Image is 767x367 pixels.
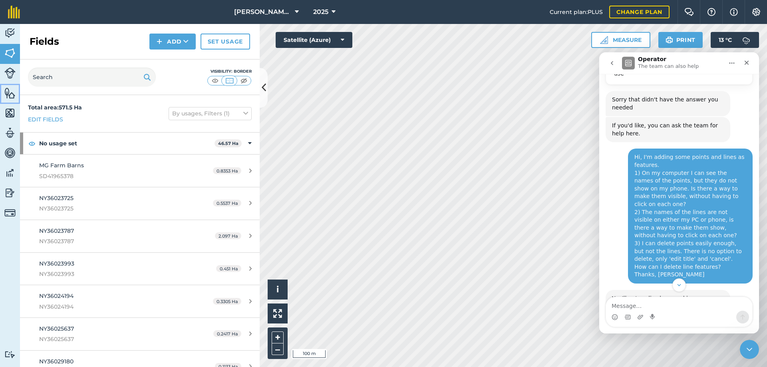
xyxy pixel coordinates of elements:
img: svg+xml;base64,PD94bWwgdmVyc2lvbj0iMS4wIiBlbmNvZGluZz0idXRmLTgiPz4KPCEtLSBHZW5lcmF0b3I6IEFkb2JlIE... [4,207,16,218]
img: svg+xml;base64,PD94bWwgdmVyc2lvbj0iMS4wIiBlbmNvZGluZz0idXRmLTgiPz4KPCEtLSBHZW5lcmF0b3I6IEFkb2JlIE... [4,351,16,358]
button: By usages, Filters (1) [169,107,252,120]
img: svg+xml;base64,PHN2ZyB4bWxucz0iaHR0cDovL3d3dy53My5vcmcvMjAwMC9zdmciIHdpZHRoPSI1MCIgaGVpZ2h0PSI0MC... [239,77,249,85]
button: Satellite (Azure) [276,32,352,48]
img: svg+xml;base64,PHN2ZyB4bWxucz0iaHR0cDovL3d3dy53My5vcmcvMjAwMC9zdmciIHdpZHRoPSI1NiIgaGVpZ2h0PSI2MC... [4,107,16,119]
img: svg+xml;base64,PHN2ZyB4bWxucz0iaHR0cDovL3d3dy53My5vcmcvMjAwMC9zdmciIHdpZHRoPSI1MCIgaGVpZ2h0PSI0MC... [225,77,234,85]
span: NY36024194 [39,302,189,311]
strong: 46.57 Ha [218,141,238,146]
span: SD41965378 [39,172,189,181]
a: NY36023787NY360237872.097 Ha [20,220,260,252]
button: Print [658,32,703,48]
div: Visibility: Border [207,68,252,75]
span: 0.5537 Ha [213,200,241,206]
img: Two speech bubbles overlapping with the left bubble in the forefront [684,8,694,16]
span: NY36023725 [39,204,189,213]
img: svg+xml;base64,PD94bWwgdmVyc2lvbj0iMS4wIiBlbmNvZGluZz0idXRmLTgiPz4KPCEtLSBHZW5lcmF0b3I6IEFkb2JlIE... [4,67,16,79]
button: 13 °C [711,32,759,48]
iframe: Intercom live chat [599,52,759,333]
img: svg+xml;base64,PHN2ZyB4bWxucz0iaHR0cDovL3d3dy53My5vcmcvMjAwMC9zdmciIHdpZHRoPSI1NiIgaGVpZ2h0PSI2MC... [4,47,16,59]
span: NY36025637 [39,325,74,332]
button: Measure [591,32,650,48]
button: Add [149,34,196,50]
img: svg+xml;base64,PHN2ZyB4bWxucz0iaHR0cDovL3d3dy53My5vcmcvMjAwMC9zdmciIHdpZHRoPSIxOCIgaGVpZ2h0PSIyNC... [28,139,36,148]
button: i [268,280,288,300]
img: Four arrows, one pointing top left, one top right, one bottom right and the last bottom left [273,309,282,318]
span: NY36023787 [39,237,189,246]
img: svg+xml;base64,PHN2ZyB4bWxucz0iaHR0cDovL3d3dy53My5vcmcvMjAwMC9zdmciIHdpZHRoPSI1NiIgaGVpZ2h0PSI2MC... [4,87,16,99]
span: NY36023787 [39,227,74,234]
img: svg+xml;base64,PHN2ZyB4bWxucz0iaHR0cDovL3d3dy53My5vcmcvMjAwMC9zdmciIHdpZHRoPSIxOSIgaGVpZ2h0PSIyNC... [143,72,151,82]
a: Edit fields [28,115,63,124]
a: NY36024194NY360241940.3305 Ha [20,285,260,317]
iframe: Intercom live chat [740,340,759,359]
strong: No usage set [39,133,215,154]
a: NY36025637NY360256370.2417 Ha [20,318,260,350]
span: MG Farm Barns [39,162,84,169]
a: NY36023725NY360237250.5537 Ha [20,187,260,220]
img: Ruler icon [600,36,608,44]
input: Search [28,67,156,87]
img: A cog icon [751,8,761,16]
span: 0.451 Ha [216,265,241,272]
img: svg+xml;base64,PD94bWwgdmVyc2lvbj0iMS4wIiBlbmNvZGluZz0idXRmLTgiPz4KPCEtLSBHZW5lcmF0b3I6IEFkb2JlIE... [4,27,16,39]
strong: Total area : 571.5 Ha [28,104,82,111]
span: 0.2417 Ha [213,330,241,337]
a: NY36023993NY360239930.451 Ha [20,253,260,285]
span: i [276,284,279,294]
img: svg+xml;base64,PD94bWwgdmVyc2lvbj0iMS4wIiBlbmNvZGluZz0idXRmLTgiPz4KPCEtLSBHZW5lcmF0b3I6IEFkb2JlIE... [4,127,16,139]
span: [PERSON_NAME][GEOGRAPHIC_DATA] [234,7,292,17]
span: NY36025637 [39,335,189,343]
img: svg+xml;base64,PHN2ZyB4bWxucz0iaHR0cDovL3d3dy53My5vcmcvMjAwMC9zdmciIHdpZHRoPSIxNyIgaGVpZ2h0PSIxNy... [730,7,738,17]
h2: Fields [30,35,59,48]
a: MG Farm BarnsSD419653780.8353 Ha [20,155,260,187]
img: svg+xml;base64,PD94bWwgdmVyc2lvbj0iMS4wIiBlbmNvZGluZz0idXRmLTgiPz4KPCEtLSBHZW5lcmF0b3I6IEFkb2JlIE... [4,187,16,199]
span: 0.3305 Ha [213,298,241,305]
img: fieldmargin Logo [8,6,20,18]
a: Set usage [201,34,250,50]
span: NY36023725 [39,194,74,202]
span: NY36029180 [39,358,74,365]
a: Change plan [609,6,670,18]
img: A question mark icon [707,8,716,16]
img: svg+xml;base64,PHN2ZyB4bWxucz0iaHR0cDovL3d3dy53My5vcmcvMjAwMC9zdmciIHdpZHRoPSI1MCIgaGVpZ2h0PSI0MC... [210,77,220,85]
span: 2.097 Ha [215,232,241,239]
button: – [272,343,284,355]
img: svg+xml;base64,PD94bWwgdmVyc2lvbj0iMS4wIiBlbmNvZGluZz0idXRmLTgiPz4KPCEtLSBHZW5lcmF0b3I6IEFkb2JlIE... [4,167,16,179]
span: NY36024194 [39,292,74,300]
span: 0.8353 Ha [213,167,241,174]
img: svg+xml;base64,PHN2ZyB4bWxucz0iaHR0cDovL3d3dy53My5vcmcvMjAwMC9zdmciIHdpZHRoPSIxNCIgaGVpZ2h0PSIyNC... [157,37,162,46]
img: svg+xml;base64,PHN2ZyB4bWxucz0iaHR0cDovL3d3dy53My5vcmcvMjAwMC9zdmciIHdpZHRoPSIxOSIgaGVpZ2h0PSIyNC... [666,35,673,45]
span: 2025 [313,7,328,17]
span: NY36023993 [39,260,74,267]
img: svg+xml;base64,PD94bWwgdmVyc2lvbj0iMS4wIiBlbmNvZGluZz0idXRmLTgiPz4KPCEtLSBHZW5lcmF0b3I6IEFkb2JlIE... [4,147,16,159]
span: NY36023993 [39,270,189,278]
span: 13 ° C [719,32,732,48]
span: Current plan : PLUS [550,8,603,16]
div: No usage set46.57 Ha [20,133,260,154]
img: svg+xml;base64,PD94bWwgdmVyc2lvbj0iMS4wIiBlbmNvZGluZz0idXRmLTgiPz4KPCEtLSBHZW5lcmF0b3I6IEFkb2JlIE... [738,32,754,48]
button: + [272,331,284,343]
